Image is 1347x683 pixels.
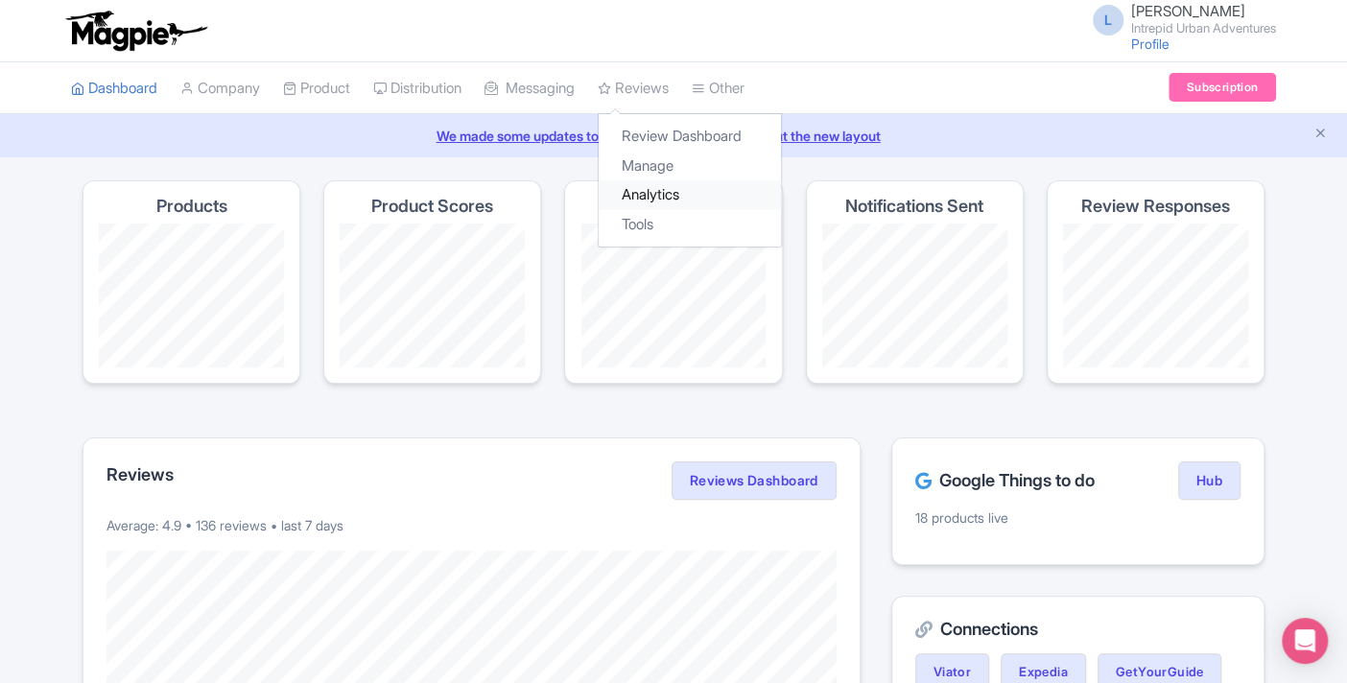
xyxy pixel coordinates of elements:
h2: Google Things to do [915,471,1095,490]
img: logo-ab69f6fb50320c5b225c76a69d11143b.png [61,10,210,52]
p: Average: 4.9 • 136 reviews • last 7 days [106,515,837,535]
a: Dashboard [71,62,157,115]
a: Reviews Dashboard [672,461,837,500]
span: [PERSON_NAME] [1131,2,1245,20]
h4: Notifications Sent [845,197,983,216]
span: L [1093,5,1123,35]
a: Subscription [1169,73,1276,102]
div: Open Intercom Messenger [1282,618,1328,664]
a: Manage [599,152,781,181]
a: Analytics [599,180,781,210]
a: Review Dashboard [599,122,781,152]
h4: Review Responses [1081,197,1230,216]
a: L [PERSON_NAME] Intrepid Urban Adventures [1081,4,1276,35]
a: Messaging [484,62,575,115]
a: We made some updates to the platform. Read more about the new layout [12,126,1335,146]
a: Hub [1178,461,1241,500]
a: Reviews [598,62,669,115]
p: 18 products live [915,507,1241,528]
a: Company [180,62,260,115]
a: Profile [1131,35,1170,52]
h2: Reviews [106,465,174,484]
h4: Product Scores [371,197,493,216]
h2: Connections [915,620,1241,639]
h4: Products [156,197,227,216]
a: Other [692,62,744,115]
a: Tools [599,210,781,240]
small: Intrepid Urban Adventures [1131,22,1276,35]
a: Distribution [373,62,461,115]
a: Product [283,62,350,115]
button: Close announcement [1313,124,1328,146]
